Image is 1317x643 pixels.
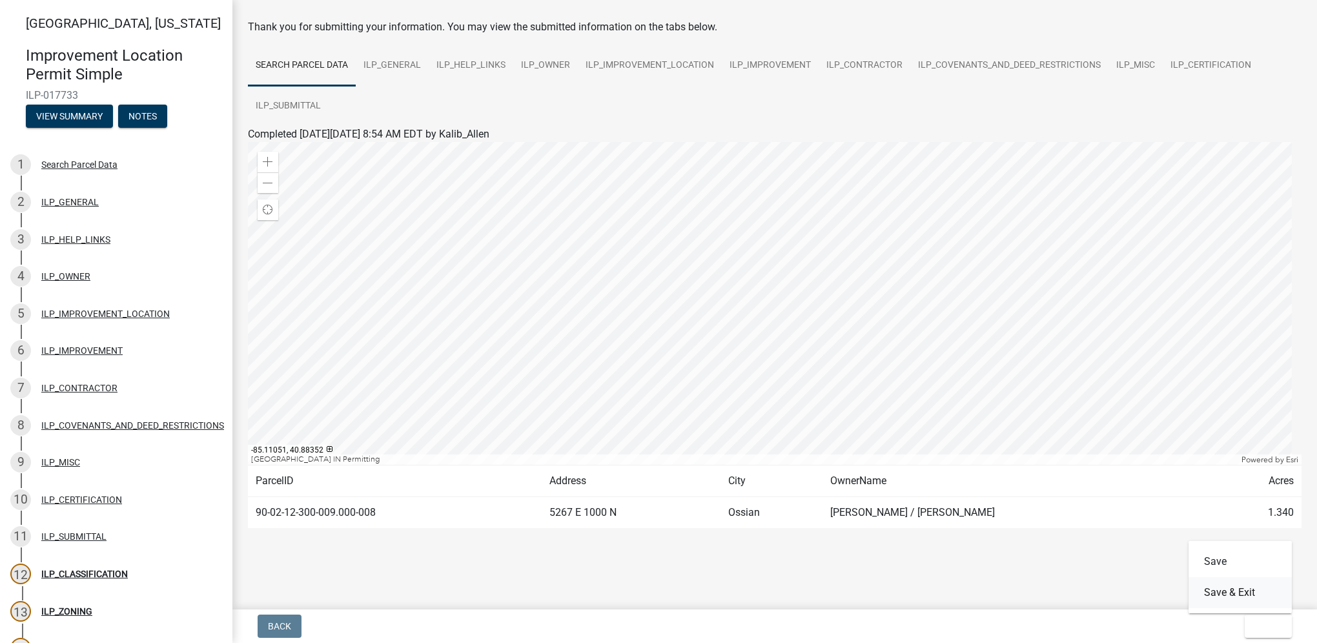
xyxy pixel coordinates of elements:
td: OwnerName [822,465,1212,497]
div: ILP_IMPROVEMENT [41,346,123,355]
td: City [720,465,822,497]
a: ILP_SUBMITTAL [248,86,329,127]
a: ILP_IMPROVEMENT [722,45,819,87]
div: 8 [10,415,31,436]
div: ILP_CERTIFICATION [41,495,122,504]
div: ILP_HELP_LINKS [41,235,110,244]
div: Zoom out [258,172,278,193]
div: ILP_CLASSIFICATION [41,569,128,578]
span: Back [268,621,291,631]
span: [GEOGRAPHIC_DATA], [US_STATE] [26,15,221,31]
div: 2 [10,192,31,212]
div: ILP_SUBMITTAL [41,532,107,541]
div: 4 [10,266,31,287]
div: ILP_IMPROVEMENT_LOCATION [41,309,170,318]
div: ILP_GENERAL [41,198,99,207]
div: Search Parcel Data [41,160,117,169]
a: ILP_CERTIFICATION [1163,45,1259,87]
a: ILP_IMPROVEMENT_LOCATION [578,45,722,87]
td: 5267 E 1000 N [542,497,720,529]
div: Find my location [258,199,278,220]
td: Acres [1212,465,1302,497]
div: ILP_CONTRACTOR [41,383,117,393]
div: ILP_MISC [41,458,80,467]
wm-modal-confirm: Summary [26,112,113,122]
td: [PERSON_NAME] / [PERSON_NAME] [822,497,1212,529]
div: Zoom in [258,152,278,172]
div: 11 [10,526,31,547]
div: ILP_OWNER [41,272,90,281]
a: ILP_HELP_LINKS [429,45,513,87]
span: ILP-017733 [26,89,207,101]
div: Powered by [1238,454,1302,465]
div: 9 [10,452,31,473]
td: Ossian [720,497,822,529]
a: ILP_OWNER [513,45,578,87]
button: Notes [118,105,167,128]
div: 6 [10,340,31,361]
div: ILP_COVENANTS_AND_DEED_RESTRICTIONS [41,421,224,430]
td: ParcelID [248,465,542,497]
div: 3 [10,229,31,250]
button: Back [258,615,301,638]
button: Save & Exit [1189,577,1292,608]
span: Exit [1255,621,1274,631]
div: 1 [10,154,31,175]
div: Exit [1189,541,1292,613]
div: 7 [10,378,31,398]
div: 13 [10,601,31,622]
div: Thank you for submitting your information. You may view the submitted information on the tabs below. [248,19,1302,35]
button: View Summary [26,105,113,128]
h4: Improvement Location Permit Simple [26,46,222,84]
div: 10 [10,489,31,510]
a: ILP_GENERAL [356,45,429,87]
a: Esri [1286,455,1298,464]
a: ILP_COVENANTS_AND_DEED_RESTRICTIONS [910,45,1108,87]
div: 12 [10,564,31,584]
a: ILP_MISC [1108,45,1163,87]
div: 5 [10,303,31,324]
span: Completed [DATE][DATE] 8:54 AM EDT by Kalib_Allen [248,128,489,140]
div: [GEOGRAPHIC_DATA] IN Permitting [248,454,1238,465]
button: Save [1189,546,1292,577]
div: ILP_ZONING [41,607,92,616]
td: 1.340 [1212,497,1302,529]
wm-modal-confirm: Notes [118,112,167,122]
td: 90-02-12-300-009.000-008 [248,497,542,529]
a: ILP_CONTRACTOR [819,45,910,87]
td: Address [542,465,720,497]
a: Search Parcel Data [248,45,356,87]
button: Exit [1245,615,1292,638]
